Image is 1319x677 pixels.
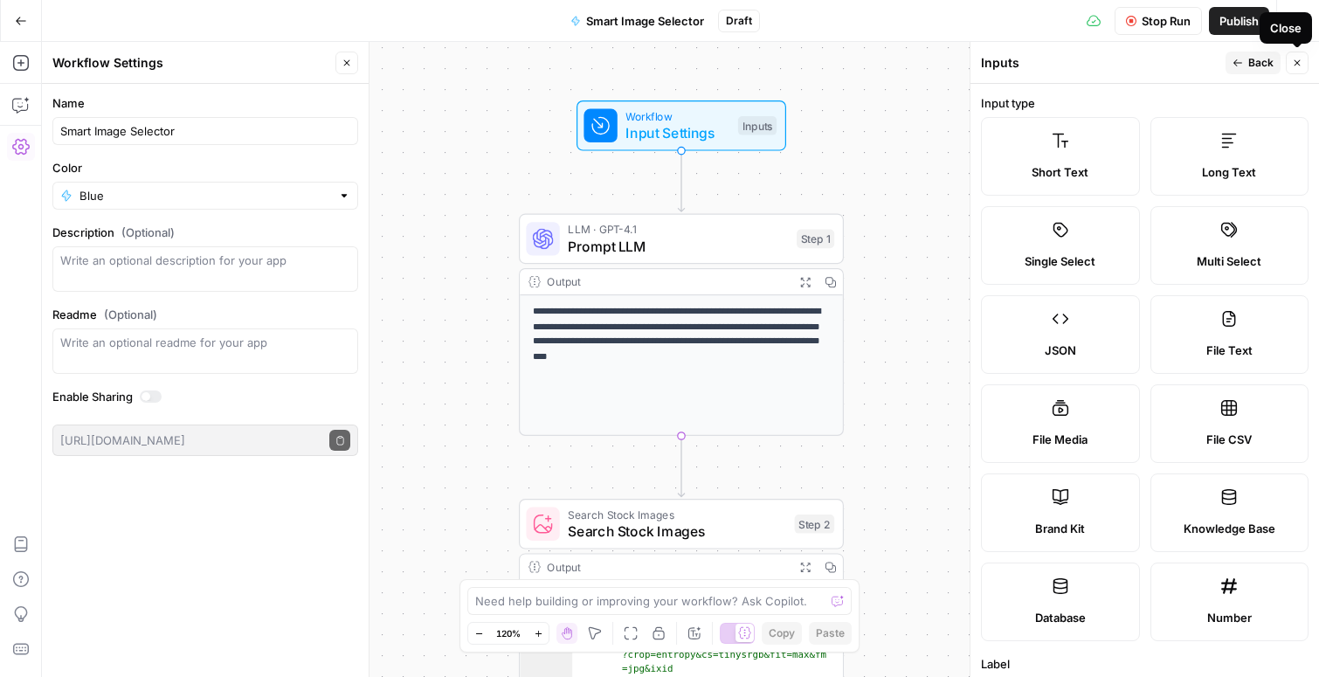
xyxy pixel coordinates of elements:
label: Label [981,655,1309,673]
span: Multi Select [1197,252,1261,270]
button: Stop Run [1115,7,1202,35]
label: Readme [52,306,358,323]
span: Long Text [1202,163,1256,181]
span: Paste [816,625,845,641]
span: Copy [769,625,795,641]
div: Step 1 [797,230,834,249]
div: Close [1270,19,1302,37]
button: Back [1226,52,1281,74]
div: WorkflowInput SettingsInputs [519,100,844,151]
span: Back [1248,55,1274,71]
button: Paste [809,622,852,645]
span: LLM · GPT-4.1 [568,221,788,238]
span: Publish [1219,12,1259,30]
div: Step 2 [795,515,835,534]
span: Stop Run [1142,12,1191,30]
div: Output [547,273,786,290]
div: Inputs [738,116,777,135]
span: (Optional) [104,306,157,323]
span: File CSV [1206,431,1252,448]
g: Edge from step_1 to step_2 [678,436,684,497]
button: Copy [762,622,802,645]
span: Short Text [1032,163,1088,181]
button: Publish [1209,7,1269,35]
span: JSON [1045,342,1076,359]
span: File Text [1206,342,1253,359]
span: File Media [1032,431,1088,448]
span: Draft [726,13,752,29]
label: Name [52,94,358,112]
label: Enable Sharing [52,388,358,405]
span: Database [1035,609,1086,626]
div: Output [547,558,786,575]
span: Brand Kit [1035,520,1085,537]
div: Inputs [981,54,1220,72]
label: Description [52,224,358,241]
span: Number [1207,609,1252,626]
label: Color [52,159,358,176]
span: Search Stock Images [568,506,786,522]
span: Single Select [1025,252,1095,270]
g: Edge from start to step_1 [678,151,684,212]
span: Search Stock Images [568,521,786,542]
input: Untitled [60,122,350,140]
label: Input type [981,94,1309,112]
span: Input Settings [625,122,729,143]
span: (Optional) [121,224,175,241]
span: 120% [496,626,521,640]
input: Blue [79,187,331,204]
span: Prompt LLM [568,236,788,257]
span: Workflow [625,107,729,124]
button: Smart Image Selector [560,7,715,35]
span: Smart Image Selector [586,12,704,30]
span: Knowledge Base [1184,520,1275,537]
div: Workflow Settings [52,54,330,72]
